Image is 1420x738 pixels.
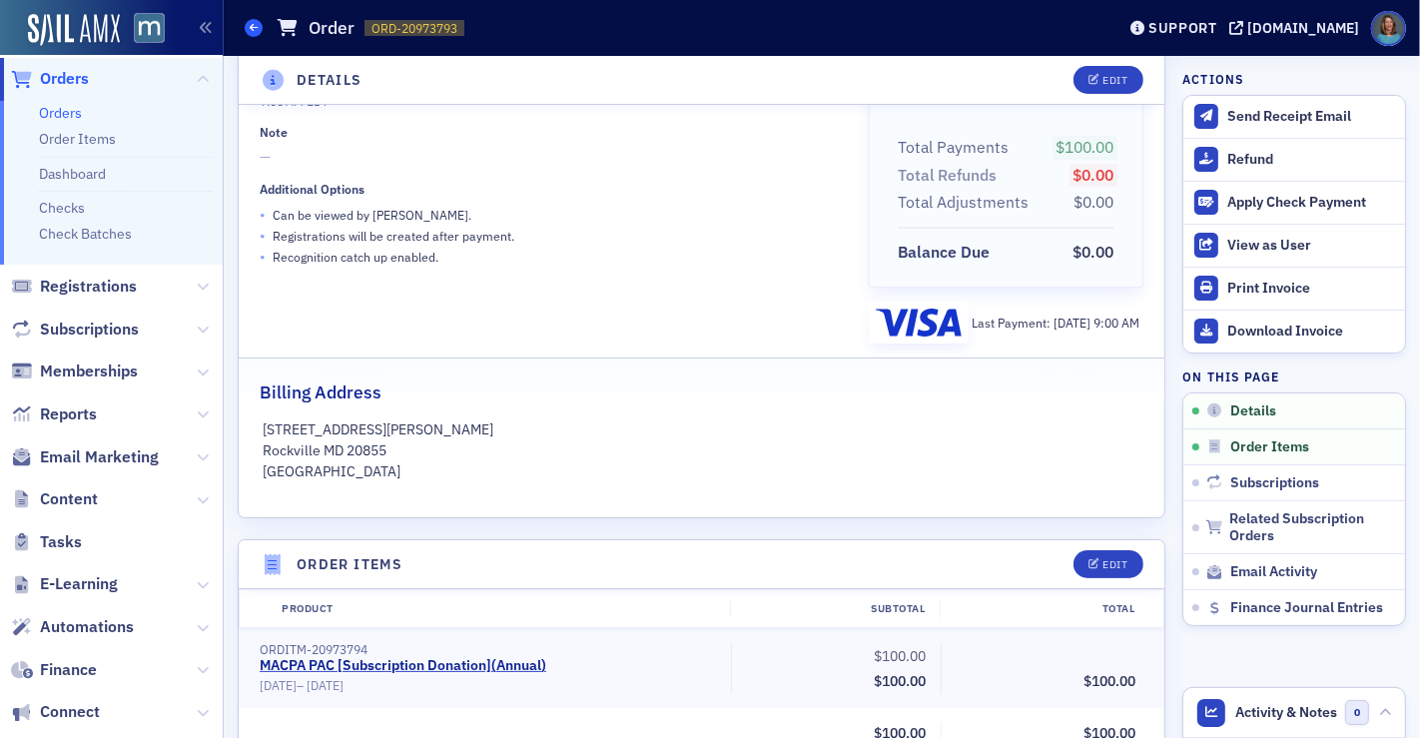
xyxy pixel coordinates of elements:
div: – [260,678,717,693]
div: Print Invoice [1227,280,1395,298]
div: Total Payments [898,136,1009,160]
span: • [260,226,266,247]
span: Email Marketing [40,446,159,468]
span: Content [40,488,98,510]
div: Edit [1102,559,1127,570]
a: Connect [11,701,100,723]
p: [STREET_ADDRESS][PERSON_NAME] [264,419,1140,440]
p: Recognition catch up enabled. [273,248,438,266]
a: Check Batches [39,225,132,243]
div: [DOMAIN_NAME] [1247,19,1359,37]
a: Content [11,488,98,510]
div: Edit [1102,75,1127,86]
span: 9:00 AM [1093,315,1139,331]
span: $100.00 [875,672,927,690]
p: Rockville MD 20855 [264,440,1140,461]
h4: Actions [1182,70,1244,88]
div: Last Payment: [972,314,1139,332]
a: Checks [39,199,85,217]
span: Order Items [1230,438,1309,456]
a: Dashboard [39,165,106,183]
p: Can be viewed by [PERSON_NAME] . [273,206,471,224]
span: E-Learning [40,573,118,595]
span: $0.00 [1073,242,1114,262]
span: Email Activity [1230,563,1317,581]
span: — [260,147,841,168]
h4: On this page [1182,368,1406,385]
a: Finance [11,659,97,681]
span: Tasks [40,531,82,553]
span: $100.00 [1084,672,1136,690]
div: Support [1148,19,1217,37]
button: Edit [1073,66,1142,94]
span: [DATE] [260,677,297,693]
span: Total Payments [898,136,1016,160]
span: Profile [1371,11,1406,46]
span: $100.00 [875,647,927,665]
div: Total Adjustments [898,191,1029,215]
a: Subscriptions [11,319,139,341]
button: Apply Check Payment [1183,181,1405,224]
a: Email Marketing [11,446,159,468]
a: Download Invoice [1183,310,1405,353]
span: Memberships [40,361,138,382]
span: $0.00 [1073,165,1114,185]
a: E-Learning [11,573,118,595]
p: Registrations will be created after payment. [273,227,514,245]
div: ORDITM-20973794 [260,642,717,657]
h1: Order [309,16,355,40]
a: Order Items [39,130,116,148]
span: Total Refunds [898,164,1004,188]
span: Automations [40,616,134,638]
a: Reports [11,403,97,425]
span: • [260,205,266,226]
div: Download Invoice [1227,323,1395,341]
a: Memberships [11,361,138,382]
span: Registrations [40,276,137,298]
img: SailAMX [28,14,120,46]
button: [DOMAIN_NAME] [1229,21,1366,35]
button: Edit [1073,550,1142,578]
span: $100.00 [1057,137,1114,157]
div: Refund [1227,151,1395,169]
div: View as User [1227,237,1395,255]
div: Apply Check Payment [1227,194,1395,212]
div: Send Receipt Email [1227,108,1395,126]
div: Note [260,125,288,140]
span: 0 [1345,700,1370,725]
div: Total [940,601,1149,617]
a: Orders [39,104,82,122]
span: Connect [40,701,100,723]
h2: Billing Address [260,379,381,405]
span: ORD-20973793 [371,20,457,37]
h4: Details [297,70,362,91]
a: Registrations [11,276,137,298]
span: Balance Due [898,241,997,265]
div: Subtotal [730,601,940,617]
p: [GEOGRAPHIC_DATA] [264,461,1140,482]
span: Details [1230,402,1276,420]
span: Total Adjustments [898,191,1036,215]
a: Orders [11,68,89,90]
span: [DATE] [1054,315,1093,331]
span: • [260,247,266,268]
button: Refund [1183,138,1405,181]
img: SailAMX [134,13,165,44]
div: Balance Due [898,241,990,265]
span: Subscriptions [40,319,139,341]
span: [DATE] [307,677,344,693]
a: MACPA PAC [Subscription Donation](Annual) [260,657,546,675]
div: Product [268,601,730,617]
img: visa [876,309,962,337]
a: Print Invoice [1183,267,1405,310]
div: Total Refunds [898,164,997,188]
a: Tasks [11,531,82,553]
span: $0.00 [1074,192,1114,212]
a: Automations [11,616,134,638]
h4: Order Items [297,554,402,575]
span: Finance Journal Entries [1230,599,1383,617]
div: Additional Options [260,182,364,197]
span: Reports [40,403,97,425]
span: Activity & Notes [1236,702,1338,723]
